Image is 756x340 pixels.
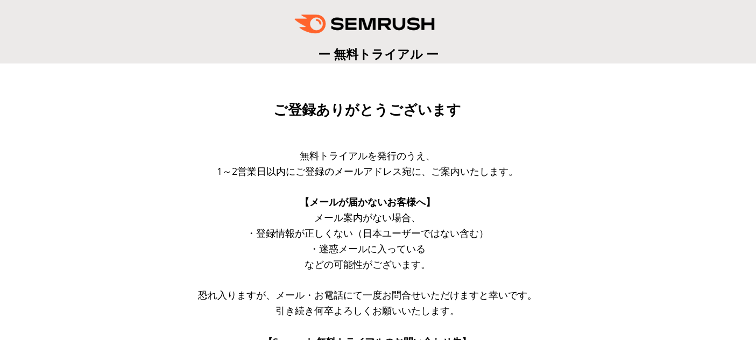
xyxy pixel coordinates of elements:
[305,258,430,271] span: などの可能性がございます。
[198,288,537,301] span: 恐れ入りますが、メール・お電話にて一度お問合せいただけますと幸いです。
[275,304,460,317] span: 引き続き何卒よろしくお願いいたします。
[314,211,421,224] span: メール案内がない場合、
[273,102,461,118] span: ご登録ありがとうございます
[217,165,518,178] span: 1～2営業日以内にご登録のメールアドレス宛に、ご案内いたします。
[300,195,435,208] span: 【メールが届かないお客様へ】
[318,45,439,62] span: ー 無料トライアル ー
[300,149,435,162] span: 無料トライアルを発行のうえ、
[309,242,426,255] span: ・迷惑メールに入っている
[246,226,489,239] span: ・登録情報が正しくない（日本ユーザーではない含む）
